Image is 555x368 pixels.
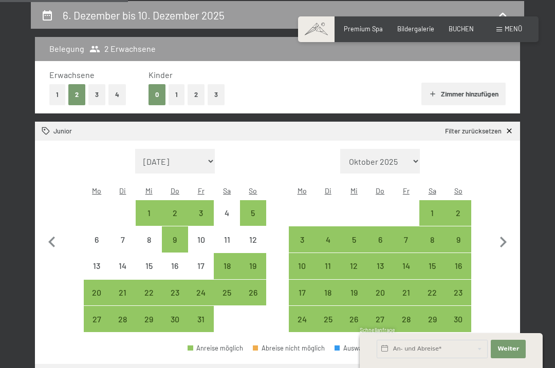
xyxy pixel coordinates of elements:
div: Sat Oct 11 2025 [214,226,240,253]
div: Anreise möglich [445,280,471,306]
div: Anreise möglich [341,280,367,306]
div: Anreise möglich [136,200,162,226]
div: Mon Nov 03 2025 [289,226,315,253]
div: Anreise nicht möglich [136,253,162,279]
div: Anreise möglich [445,226,471,253]
div: Anreise möglich [188,306,214,332]
div: 6 [368,236,392,260]
abbr: Mittwoch [145,186,153,195]
div: 4 [316,236,340,260]
div: 11 [215,236,239,260]
div: Anreise möglich [341,306,367,332]
svg: Zimmer [42,127,50,135]
div: Anreise möglich [214,253,240,279]
div: 3 [290,236,314,260]
div: Mon Nov 10 2025 [289,253,315,279]
h3: Belegung [49,43,84,54]
span: Kinder [149,70,173,80]
div: Wed Nov 26 2025 [341,306,367,332]
div: 29 [137,315,161,339]
div: 19 [342,288,366,313]
div: Anreise möglich [341,253,367,279]
div: Anreise möglich [289,280,315,306]
div: Anreise möglich [84,306,110,332]
span: Menü [505,25,522,33]
div: Fri Oct 17 2025 [188,253,214,279]
div: Sat Nov 29 2025 [419,306,446,332]
div: Anreise möglich [419,200,446,226]
div: Thu Oct 30 2025 [162,306,188,332]
div: 1 [420,209,445,233]
abbr: Donnerstag [376,186,384,195]
div: Anreise möglich [289,226,315,253]
span: Premium Spa [344,25,383,33]
div: Anreise möglich [445,306,471,332]
div: Anreise möglich [315,280,341,306]
button: Zimmer hinzufügen [421,83,505,105]
div: Wed Oct 01 2025 [136,200,162,226]
div: 30 [446,315,470,339]
div: Anreise möglich [367,253,393,279]
div: Sun Nov 09 2025 [445,226,471,253]
div: Sun Oct 26 2025 [240,280,266,306]
abbr: Dienstag [325,186,331,195]
div: Anreise möglich [188,280,214,306]
div: Sun Nov 16 2025 [445,253,471,279]
div: Fri Oct 10 2025 [188,226,214,253]
div: Anreise möglich [315,306,341,332]
abbr: Montag [298,186,307,195]
div: Sat Nov 15 2025 [419,253,446,279]
button: Weiter [491,340,526,358]
div: 21 [394,288,418,313]
div: 12 [241,236,265,260]
div: 27 [368,315,392,339]
div: 2 [163,209,187,233]
abbr: Montag [92,186,101,195]
div: Wed Oct 22 2025 [136,280,162,306]
div: Wed Nov 19 2025 [341,280,367,306]
button: 3 [208,84,225,105]
div: Anreise möglich [240,200,266,226]
div: 8 [137,236,161,260]
div: Anreise möglich [162,280,188,306]
div: 20 [368,288,392,313]
div: 26 [241,288,265,313]
div: Anreise nicht möglich [136,226,162,253]
div: Sun Nov 02 2025 [445,200,471,226]
div: Anreise möglich [393,306,419,332]
div: Anreise nicht möglich [110,253,136,279]
div: 9 [163,236,187,260]
div: Thu Nov 06 2025 [367,226,393,253]
a: Filter zurücksetzen [445,127,513,136]
abbr: Sonntag [249,186,257,195]
span: BUCHEN [449,25,474,33]
div: 3 [189,209,213,233]
div: 30 [163,315,187,339]
button: 4 [108,84,126,105]
div: Mon Oct 13 2025 [84,253,110,279]
div: Sat Nov 08 2025 [419,226,446,253]
div: Anreise nicht möglich [84,253,110,279]
div: 10 [290,262,314,286]
div: Fri Nov 28 2025 [393,306,419,332]
div: Anreise nicht möglich [214,226,240,253]
abbr: Freitag [198,186,205,195]
div: 31 [189,315,213,339]
div: Anreise möglich [341,226,367,253]
div: 18 [215,262,239,286]
div: Anreise möglich [214,280,240,306]
div: Fri Oct 24 2025 [188,280,214,306]
a: Bildergalerie [397,25,434,33]
div: Sun Oct 12 2025 [240,226,266,253]
div: 12 [342,262,366,286]
div: 6 [85,236,109,260]
div: 9 [446,236,470,260]
div: Sun Nov 30 2025 [445,306,471,332]
div: 24 [189,288,213,313]
div: Sat Oct 04 2025 [214,200,240,226]
div: Thu Oct 16 2025 [162,253,188,279]
div: 25 [215,288,239,313]
div: Mon Nov 17 2025 [289,280,315,306]
div: Thu Oct 09 2025 [162,226,188,253]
